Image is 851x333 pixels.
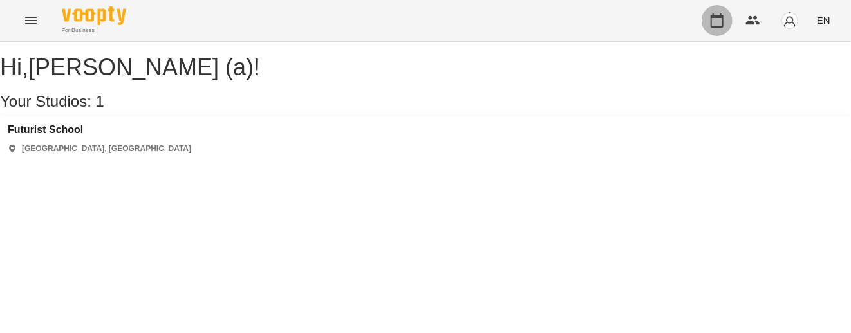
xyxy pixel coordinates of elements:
[8,124,191,136] a: Futurist School
[62,26,126,35] span: For Business
[781,12,799,30] img: avatar_s.png
[22,143,191,154] p: [GEOGRAPHIC_DATA], [GEOGRAPHIC_DATA]
[817,14,830,27] span: EN
[62,6,126,25] img: Voopty Logo
[15,5,46,36] button: Menu
[96,93,104,110] span: 1
[812,8,836,32] button: EN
